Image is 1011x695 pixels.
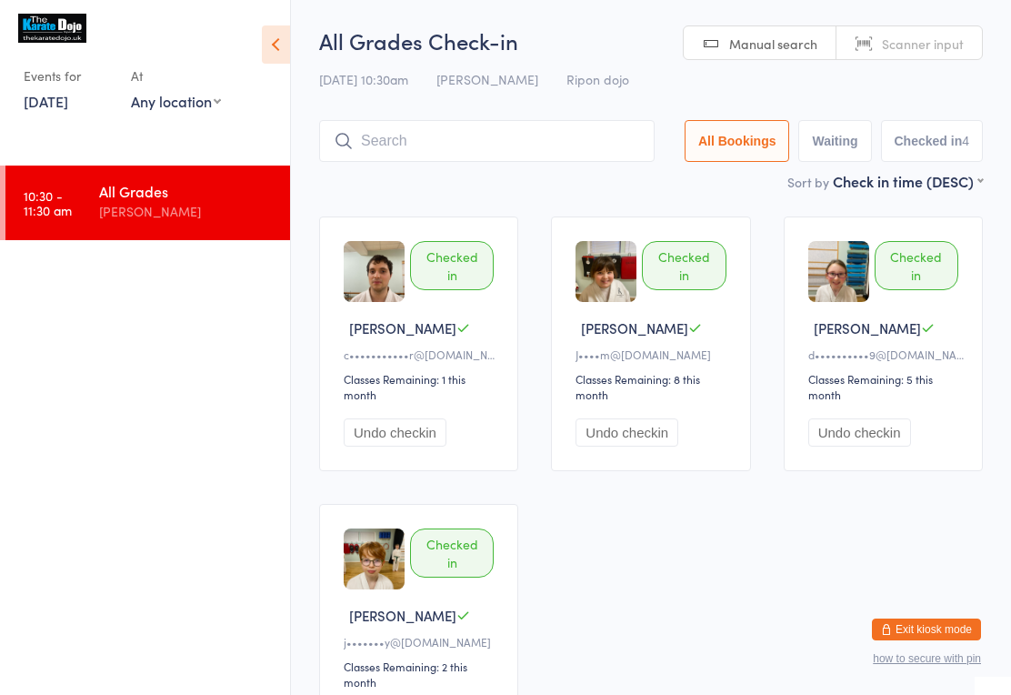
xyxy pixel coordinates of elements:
span: [PERSON_NAME] [581,318,688,337]
div: Check in time (DESC) [833,171,983,191]
button: Checked in4 [881,120,984,162]
div: d••••••••••9@[DOMAIN_NAME] [808,347,964,362]
a: [DATE] [24,91,68,111]
a: 10:30 -11:30 amAll Grades[PERSON_NAME] [5,166,290,240]
img: image1740487302.png [576,241,636,302]
span: [PERSON_NAME] [436,70,538,88]
button: Undo checkin [808,418,911,447]
button: Waiting [798,120,871,162]
div: j•••••••y@[DOMAIN_NAME] [344,634,499,650]
div: Classes Remaining: 2 this month [344,659,499,690]
label: Sort by [787,173,829,191]
span: [PERSON_NAME] [349,318,456,337]
button: Exit kiosk mode [872,619,981,640]
div: Classes Remaining: 5 this month [808,371,964,402]
button: All Bookings [685,120,790,162]
h2: All Grades Check-in [319,25,983,55]
span: Scanner input [882,35,964,53]
div: c•••••••••••r@[DOMAIN_NAME] [344,347,499,362]
input: Search [319,120,655,162]
div: Classes Remaining: 1 this month [344,371,499,402]
div: Events for [24,61,113,91]
div: Checked in [642,241,726,290]
div: Classes Remaining: 8 this month [576,371,731,402]
span: Ripon dojo [566,70,629,88]
img: image1740487100.png [344,241,405,302]
div: [PERSON_NAME] [99,201,275,222]
div: J••••m@[DOMAIN_NAME] [576,347,731,362]
div: Checked in [875,241,958,290]
img: image1741005670.png [808,241,869,302]
div: Checked in [410,241,494,290]
img: image1740486914.png [344,529,405,589]
span: [PERSON_NAME] [349,606,456,625]
div: Any location [131,91,221,111]
span: [DATE] 10:30am [319,70,408,88]
span: [PERSON_NAME] [814,318,921,337]
div: 4 [962,134,969,148]
button: Undo checkin [576,418,678,447]
button: Undo checkin [344,418,446,447]
time: 10:30 - 11:30 am [24,188,72,217]
img: The karate dojo [18,14,86,43]
div: At [131,61,221,91]
div: All Grades [99,181,275,201]
button: how to secure with pin [873,652,981,665]
div: Checked in [410,529,494,578]
span: Manual search [729,35,817,53]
